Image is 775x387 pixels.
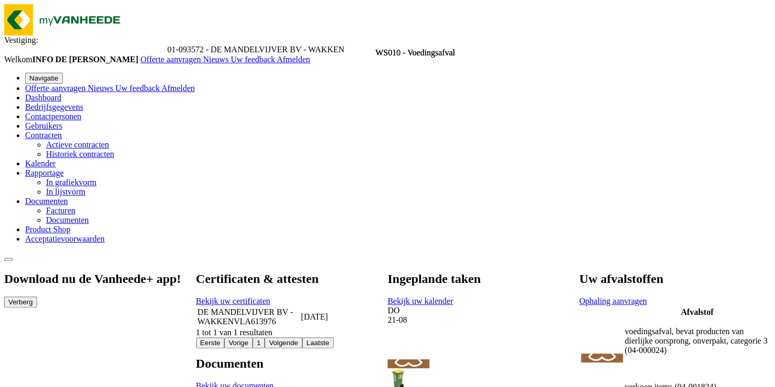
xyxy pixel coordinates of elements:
a: Contactpersonen [25,112,82,121]
span: DE MANDELVIJVER BV - WAKKEN [198,308,293,326]
a: Actieve contracten [46,140,109,149]
a: Bekijk uw kalender [387,297,453,305]
span: Welkom [4,55,140,64]
span: Nieuws [203,55,229,64]
td: [DATE] [300,307,347,327]
span: Offerte aanvragen [25,84,86,93]
nav: pagination [196,337,380,348]
a: Dashboard [25,93,61,102]
span: Nieuws [88,84,113,93]
a: Ophaling aanvragen [579,297,647,305]
a: Gebruikers [25,121,62,130]
strong: INFO DE [PERSON_NAME] [32,55,139,64]
a: In grafiekvorm [46,178,96,187]
span: VLA613976 [234,317,276,326]
a: Uw feedback [116,84,162,93]
a: Afmelden [277,55,310,64]
span: Vestiging: [4,36,38,44]
a: Afmelden [162,84,195,93]
a: Kalender [25,159,56,168]
a: Product Shop [25,225,71,234]
button: Next [265,337,302,348]
button: First [196,337,225,348]
span: Navigatie [29,74,59,82]
div: 1 tot 1 van 1 resultaten [196,328,380,337]
span: 01-093572 - DE MANDELVIJVER BV - WAKKEN [167,45,344,54]
div: 21-08 [387,315,771,325]
a: Facturen [46,206,75,215]
a: Nieuws [88,84,116,93]
h2: Uw afvalstoffen [579,272,771,286]
a: Contracten [25,131,62,140]
a: Offerte aanvragen [140,55,203,64]
a: Rapportage [25,168,64,177]
a: Bekijk uw certificaten [196,297,270,305]
span: Uw feedback [231,55,275,64]
h2: Certificaten & attesten [196,272,380,286]
span: Uw feedback [116,84,160,93]
span: Verberg [8,298,33,306]
button: 1 [253,337,265,348]
a: In lijstvorm [46,187,85,196]
a: Bedrijfsgegevens [25,103,83,111]
h2: Documenten [196,357,322,371]
a: Uw feedback [231,55,277,64]
h2: Ingeplande taken [387,272,771,286]
td: voedingsafval, bevat producten van dierlijke oorsprong, onverpakt, categorie 3 (04-000024) [624,318,770,363]
a: Documenten [46,215,89,224]
a: Nieuws [203,55,231,64]
button: Last [302,337,334,348]
span: Offerte aanvragen [140,55,201,64]
a: Documenten [25,197,68,206]
button: Previous [224,337,253,348]
span: Afvalstof [681,308,713,316]
div: DO [387,306,771,315]
a: Acceptatievoorwaarden [25,234,105,243]
button: Navigatie [25,73,63,84]
img: myVanheede [4,4,130,36]
button: Verberg [4,297,37,308]
a: Historiek contracten [46,150,114,158]
a: Offerte aanvragen [25,84,88,93]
